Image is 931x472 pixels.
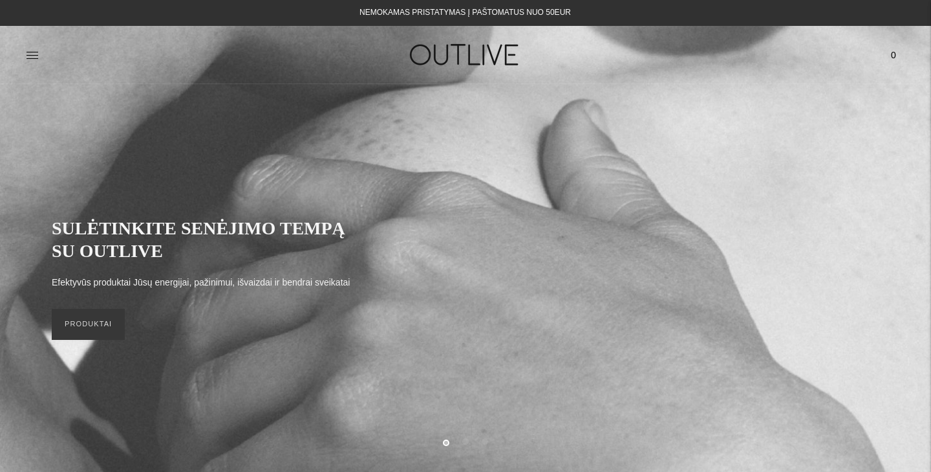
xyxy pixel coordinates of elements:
h2: SULĖTINKITE SENĖJIMO TEMPĄ SU OUTLIVE [52,217,362,262]
span: 0 [884,46,903,64]
button: Move carousel to slide 1 [443,440,449,446]
button: Move carousel to slide 3 [482,438,488,445]
a: 0 [882,41,905,69]
img: OUTLIVE [385,32,546,77]
div: NEMOKAMAS PRISTATYMAS Į PAŠTOMATUS NUO 50EUR [359,5,571,21]
p: Efektyvūs produktai Jūsų energijai, pažinimui, išvaizdai ir bendrai sveikatai [52,275,350,291]
a: PRODUKTAI [52,309,125,340]
button: Move carousel to slide 2 [462,438,469,445]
